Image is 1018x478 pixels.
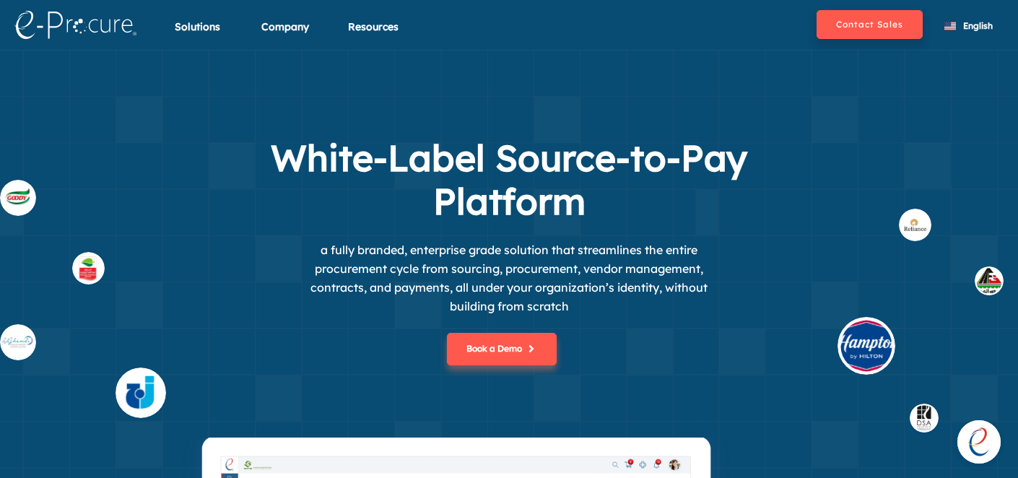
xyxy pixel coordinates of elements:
img: buyer_rel.svg [899,209,931,241]
img: buyer_hilt.svg [838,317,895,375]
img: buyer_1.svg [975,266,1004,295]
img: logo [14,11,136,39]
div: Solutions [175,19,220,52]
img: supplier_4.svg [116,368,166,418]
span: English [963,20,993,31]
button: Contact Sales [817,10,923,39]
button: Book a Demo [447,333,557,365]
img: buyer_dsa.svg [910,404,939,433]
div: Company [261,19,309,52]
p: a fully branded, enterprise grade solution that streamlines the entire procurement cycle from sou... [292,240,726,316]
div: Open chat [957,420,1001,464]
h1: White-Label Source-to-Pay Platform [220,136,798,223]
div: Resources [348,19,399,52]
img: supplier_othaim.svg [72,252,105,284]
